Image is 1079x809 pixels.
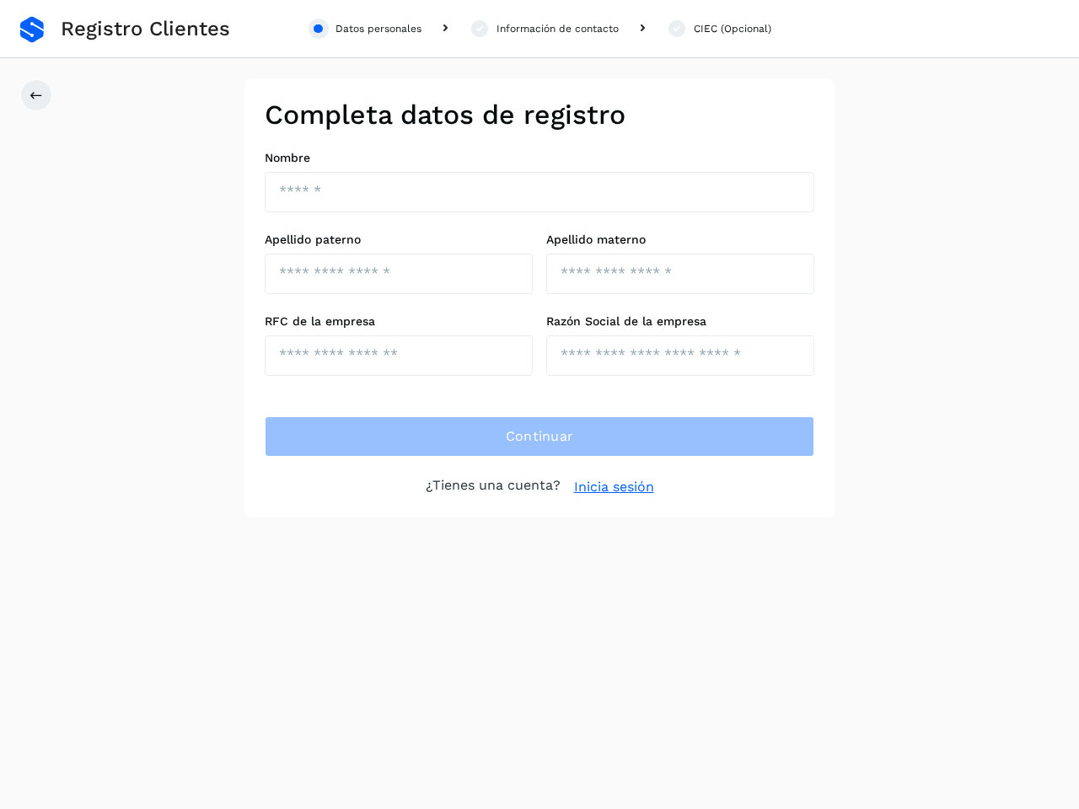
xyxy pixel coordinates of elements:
[265,314,533,329] label: RFC de la empresa
[546,233,814,247] label: Apellido materno
[265,416,814,457] button: Continuar
[574,477,654,497] a: Inicia sesión
[336,21,421,36] div: Datos personales
[265,233,533,247] label: Apellido paterno
[265,99,814,131] h2: Completa datos de registro
[426,477,561,497] p: ¿Tienes una cuenta?
[61,17,230,41] span: Registro Clientes
[546,314,814,329] label: Razón Social de la empresa
[694,21,771,36] div: CIEC (Opcional)
[506,427,574,446] span: Continuar
[497,21,619,36] div: Información de contacto
[265,151,814,165] label: Nombre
